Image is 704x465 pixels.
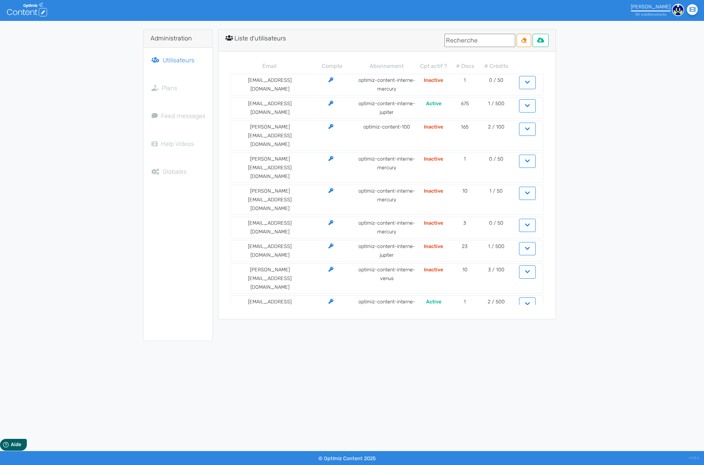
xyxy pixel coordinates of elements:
[424,220,443,226] span: Inactive
[231,62,309,70] th: Email
[356,62,418,70] th: Abonnement
[689,451,699,465] div: V1.13.5
[356,242,418,259] td: optimiz-content-interne-jupiter
[449,155,481,181] td: 1
[480,242,512,259] td: 1 / 500
[449,219,481,236] td: 3
[163,56,194,64] span: Utilisateurs
[480,155,512,181] td: 0 / 50
[356,99,418,117] td: optimiz-content-interne-jupiter
[231,265,309,292] td: [PERSON_NAME][EMAIL_ADDRESS][DOMAIN_NAME]
[231,155,309,181] td: [PERSON_NAME][EMAIL_ADDRESS][DOMAIN_NAME]
[480,297,512,315] td: 2 / 500
[161,140,194,148] span: Help Videos
[519,297,536,311] button: Show info
[231,76,309,93] td: [EMAIL_ADDRESS][DOMAIN_NAME]
[356,123,418,149] td: optimiz-content-100
[309,62,356,70] th: Compte
[418,62,449,70] th: Cpt actif ?
[231,187,309,213] td: [PERSON_NAME][EMAIL_ADDRESS][DOMAIN_NAME]
[665,12,666,17] span: s
[480,123,512,149] td: 2 / 100
[449,297,481,315] td: 1
[444,34,515,47] input: Recherche
[231,219,309,236] td: [EMAIL_ADDRESS][DOMAIN_NAME]
[449,76,481,93] td: 1
[480,76,512,93] td: 0 / 50
[144,30,212,48] div: Administration
[231,99,309,117] td: [EMAIL_ADDRESS][DOMAIN_NAME]
[424,124,443,130] span: Inactive
[356,187,418,213] td: optimiz-content-interne-mercury
[234,34,286,42] span: Liste d'utilisateurs
[356,219,418,236] td: optimiz-content-interne-mercury
[480,99,512,117] td: 1 / 500
[449,62,481,70] th: # Docs
[449,187,481,213] td: 10
[519,99,536,113] button: Show info
[672,4,684,16] img: d2ade7c87657f900737530b22c0e267b
[356,155,418,181] td: optimiz-content-interne-mercury
[480,219,512,236] td: 0 / 50
[519,242,536,255] button: Show info
[449,123,481,149] td: 165
[481,62,512,70] th: # Crédits
[424,267,443,273] span: Inactive
[519,187,536,200] button: Show info
[424,77,443,83] span: Inactive
[424,188,443,194] span: Inactive
[519,219,536,232] button: Show info
[519,155,536,168] button: Show info
[426,299,441,305] span: Active
[449,265,481,292] td: 10
[426,101,441,107] span: Active
[631,4,671,10] div: [PERSON_NAME]
[424,156,443,162] span: Inactive
[318,456,376,462] small: © Optimiz Content 2025
[356,297,418,315] td: optimiz-content-interne-jupiter
[519,265,536,279] button: Show info
[162,84,177,92] span: Plans
[480,187,512,213] td: 1 / 50
[519,76,536,89] button: Show info
[480,265,512,292] td: 3 / 100
[231,297,309,315] td: [EMAIL_ADDRESS][DOMAIN_NAME]
[356,265,418,292] td: optimiz-content-interne-venus
[424,243,443,249] span: Inactive
[161,112,206,120] span: Feed messages
[449,242,481,259] td: 23
[651,12,652,17] span: s
[163,168,187,176] span: Globales
[519,123,536,136] button: Show info
[635,12,666,17] small: 50 crédit restant
[231,123,309,149] td: [PERSON_NAME][EMAIL_ADDRESS][DOMAIN_NAME]
[356,76,418,93] td: optimiz-content-interne-mercury
[449,99,481,117] td: 675
[231,242,309,259] td: [EMAIL_ADDRESS][DOMAIN_NAME]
